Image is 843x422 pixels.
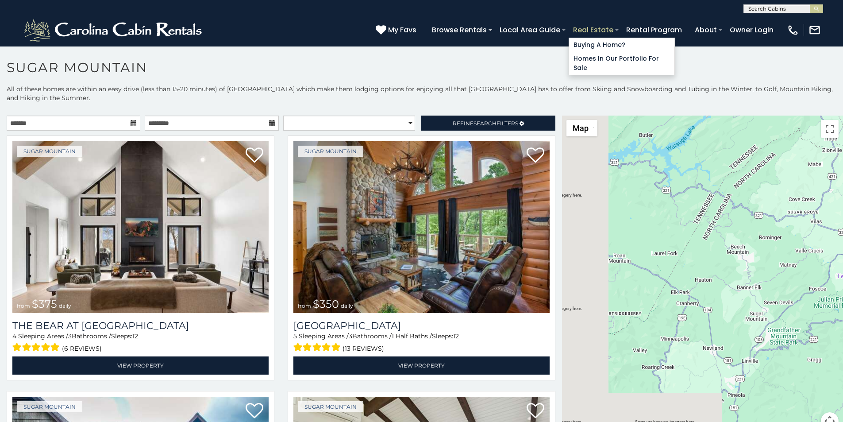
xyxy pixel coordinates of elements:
a: Grouse Moor Lodge from $350 daily [293,141,550,313]
a: Sugar Mountain [298,401,363,412]
img: The Bear At Sugar Mountain [12,141,269,313]
span: daily [59,302,71,309]
h3: The Bear At Sugar Mountain [12,320,269,332]
a: Buying A Home? [569,38,674,52]
span: 5 [293,332,297,340]
a: Sugar Mountain [17,401,82,412]
button: Toggle fullscreen view [821,120,839,138]
a: My Favs [376,24,419,36]
span: 3 [68,332,72,340]
a: The Bear At [GEOGRAPHIC_DATA] [12,320,269,332]
div: Sleeping Areas / Bathrooms / Sleeps: [12,332,269,354]
a: Owner Login [725,22,778,38]
img: White-1-2.png [22,17,206,43]
a: Add to favorites [246,147,263,165]
span: 1 Half Baths / [392,332,432,340]
span: from [298,302,311,309]
img: mail-regular-white.png [808,24,821,36]
a: RefineSearchFilters [421,116,555,131]
span: Refine Filters [453,120,518,127]
span: 4 [12,332,16,340]
span: My Favs [388,24,416,35]
span: $350 [313,298,339,310]
a: Add to favorites [246,402,263,421]
a: The Bear At Sugar Mountain from $375 daily [12,141,269,313]
button: Change map style [566,120,597,136]
h3: Grouse Moor Lodge [293,320,550,332]
a: [GEOGRAPHIC_DATA] [293,320,550,332]
span: daily [341,302,353,309]
a: View Property [12,356,269,375]
img: phone-regular-white.png [787,24,799,36]
span: Search [473,120,497,127]
a: About [690,22,721,38]
a: Sugar Mountain [298,146,363,157]
a: Browse Rentals [427,22,491,38]
a: Local Area Guide [495,22,565,38]
span: Map [573,124,589,133]
span: $375 [32,298,57,310]
span: 12 [132,332,138,340]
span: 12 [453,332,459,340]
div: Sleeping Areas / Bathrooms / Sleeps: [293,332,550,354]
span: 3 [349,332,352,340]
a: Add to favorites [527,147,544,165]
img: Grouse Moor Lodge [293,141,550,313]
a: Rental Program [622,22,686,38]
a: Sugar Mountain [17,146,82,157]
a: Real Estate [569,22,618,38]
a: Add to favorites [527,402,544,421]
span: (6 reviews) [62,343,102,354]
span: (13 reviews) [343,343,384,354]
span: from [17,302,30,309]
a: View Property [293,356,550,375]
a: Homes in Our Portfolio For Sale [569,52,674,75]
